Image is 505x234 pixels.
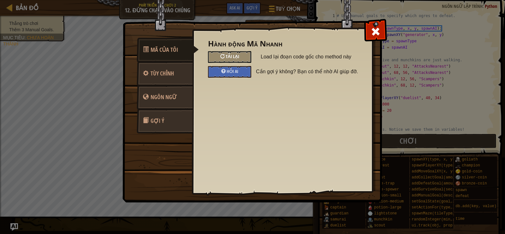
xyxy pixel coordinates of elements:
div: Load lại đoạn code gốc cho method này [208,51,251,63]
span: Tải lại [226,53,239,59]
span: Cài đặt tùy chỉnh [151,69,174,77]
div: Hỏi AI [208,66,251,78]
a: Ngôn ngữ [137,85,193,110]
span: game_menu.change_language_caption [151,93,177,101]
h3: Hành động Mã Nhanh [208,39,357,48]
a: Mã Của Tôi [137,38,199,62]
span: Load lại đoạn code gốc cho method này [261,51,357,63]
span: Gợi ý [151,117,164,125]
a: Tùy chỉnh [137,61,193,86]
span: Hành động Mã Nhanh [151,46,178,54]
span: Hỏi AI [227,68,238,74]
span: Cần gợi ý không? Bạn có thể nhờ AI giúp đỡ. [256,66,361,77]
